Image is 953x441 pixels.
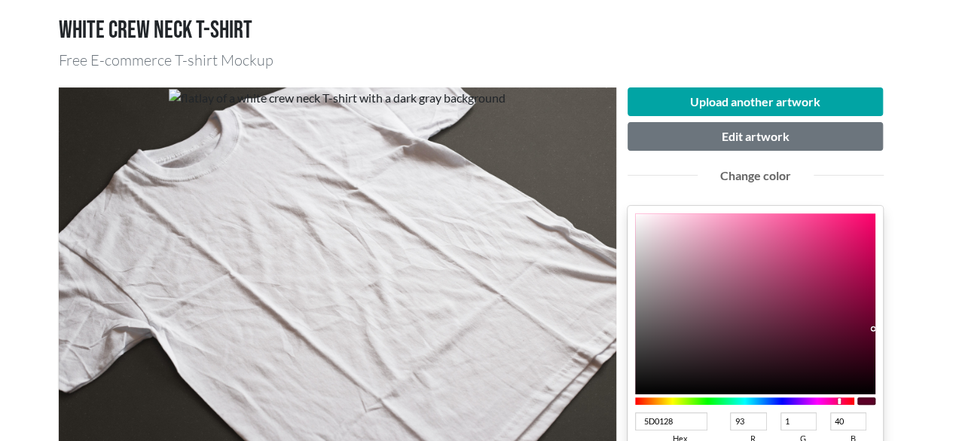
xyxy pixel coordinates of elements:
[59,51,895,69] h3: Free E-commerce T-shirt Mockup
[709,167,802,185] div: Change color
[628,122,884,151] button: Edit artwork
[628,87,884,116] button: Upload another artwork
[59,17,895,45] h1: White crew neck T-shirt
